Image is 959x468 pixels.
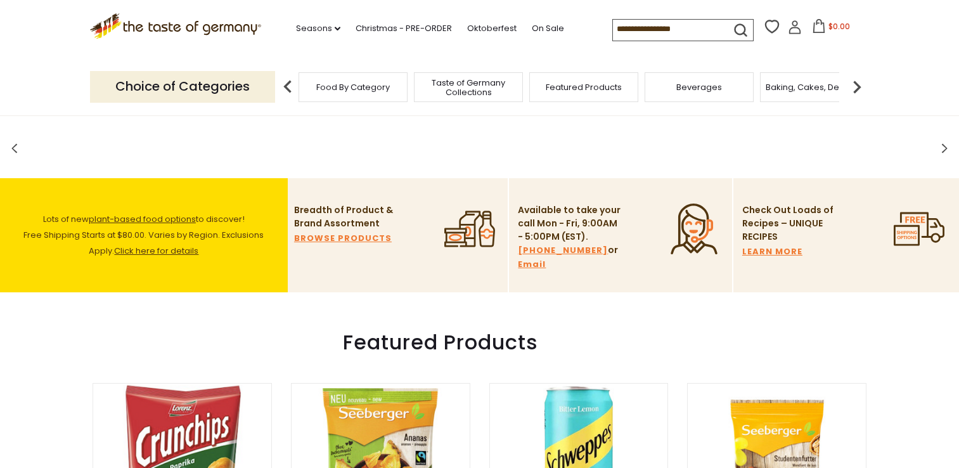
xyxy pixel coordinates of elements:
a: Baking, Cakes, Desserts [766,82,864,92]
a: Beverages [676,82,722,92]
a: Featured Products [546,82,622,92]
a: Food By Category [316,82,390,92]
img: next arrow [844,74,870,100]
a: [PHONE_NUMBER] [518,244,608,257]
a: LEARN MORE [742,245,802,259]
a: plant-based food options [89,213,196,225]
a: Taste of Germany Collections [418,78,519,97]
span: $0.00 [828,21,850,32]
p: Breadth of Product & Brand Assortment [294,204,399,230]
a: Click here for details [114,245,198,257]
button: $0.00 [804,19,858,38]
a: BROWSE PRODUCTS [294,231,392,245]
a: On Sale [532,22,564,36]
a: Email [518,257,546,271]
a: Christmas - PRE-ORDER [356,22,452,36]
p: Available to take your call Mon - Fri, 9:00AM - 5:00PM (EST). or [518,204,622,271]
a: Oktoberfest [467,22,517,36]
span: Lots of new to discover! Free Shipping Starts at $80.00. Varies by Region. Exclusions Apply. [23,213,264,257]
p: Choice of Categories [90,71,275,102]
p: Check Out Loads of Recipes – UNIQUE RECIPES [742,204,834,244]
img: previous arrow [275,74,300,100]
a: Seasons [296,22,340,36]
